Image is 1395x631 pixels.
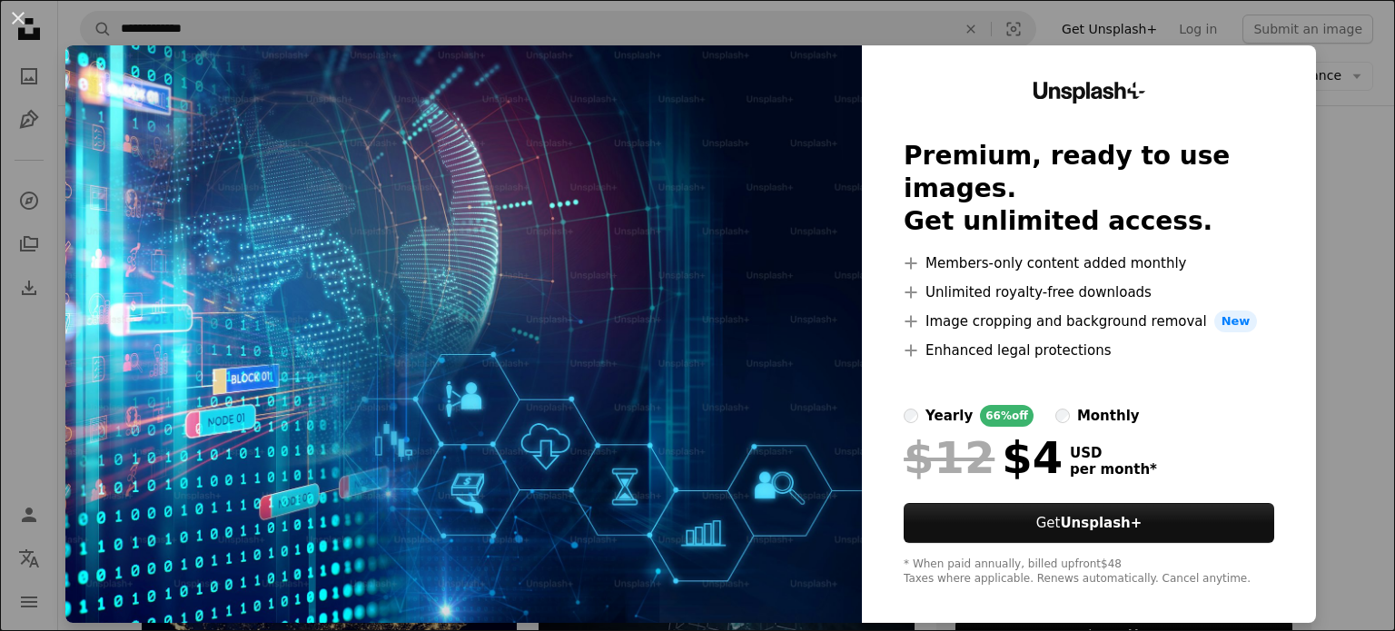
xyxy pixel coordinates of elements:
div: 66% off [980,405,1034,427]
h2: Premium, ready to use images. Get unlimited access. [904,140,1274,238]
span: $12 [904,434,994,481]
li: Image cropping and background removal [904,311,1274,332]
strong: Unsplash+ [1060,515,1142,531]
li: Enhanced legal protections [904,340,1274,361]
span: New [1214,311,1258,332]
button: GetUnsplash+ [904,503,1274,543]
li: Unlimited royalty-free downloads [904,281,1274,303]
div: yearly [925,405,973,427]
li: Members-only content added monthly [904,252,1274,274]
div: $4 [904,434,1063,481]
input: monthly [1055,409,1070,423]
div: monthly [1077,405,1140,427]
div: * When paid annually, billed upfront $48 Taxes where applicable. Renews automatically. Cancel any... [904,557,1274,587]
input: yearly66%off [904,409,918,423]
span: per month * [1070,461,1157,478]
span: USD [1070,445,1157,461]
